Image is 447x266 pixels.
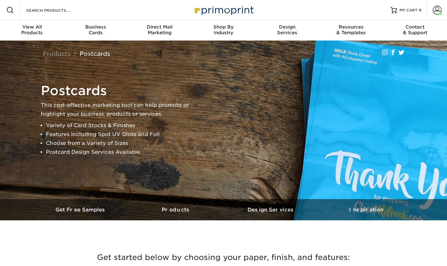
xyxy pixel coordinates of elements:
[33,199,128,220] a: Get Free Samples
[319,20,383,41] a: Resources& Templates
[64,24,127,30] span: Business
[128,24,191,30] span: Direct Mail
[46,139,199,148] li: Choose from a Variety of Sizes
[383,20,447,41] a: Contact& Support
[26,6,87,14] input: SEARCH PRODUCTS.....
[41,83,199,98] h1: Postcards
[319,199,414,220] a: Inspiration
[33,207,128,213] h3: Get Free Samples
[43,50,71,57] a: Products
[223,207,319,213] h3: Design Services
[256,20,319,41] a: DesignServices
[128,199,223,220] a: Products
[383,24,447,30] span: Contact
[383,24,447,36] div: & Support
[319,207,414,213] h3: Inspiration
[256,24,319,36] div: Services
[128,207,223,213] h3: Products
[80,50,110,57] a: Postcards
[223,199,319,220] a: Design Services
[191,24,255,30] span: Shop By
[41,101,199,119] p: This cost-effective marketing tool can help promote or highlight your business, products or servi...
[64,24,127,36] div: Cards
[319,24,383,36] div: & Templates
[128,24,191,36] div: Marketing
[319,24,383,30] span: Resources
[399,8,418,13] span: MY CART
[256,24,319,30] span: Design
[128,20,191,41] a: Direct MailMarketing
[46,148,199,157] li: Postcard Design Services Available
[191,20,255,41] a: Shop ByIndustry
[46,130,199,139] li: Features Including Spot UV Gloss and Foil
[191,24,255,36] div: Industry
[64,20,127,41] a: BusinessCards
[419,8,422,12] span: 0
[46,121,199,130] li: Variety of Card Stocks & Finishes
[192,3,255,17] img: Primoprint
